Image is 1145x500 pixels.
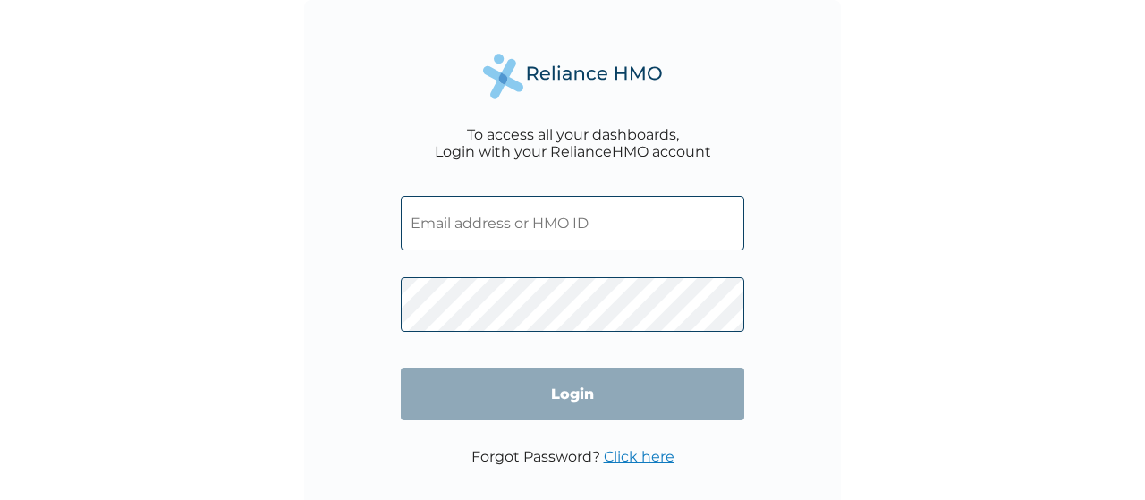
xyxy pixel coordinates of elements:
input: Email address or HMO ID [401,196,744,250]
div: To access all your dashboards, Login with your RelianceHMO account [435,126,711,160]
p: Forgot Password? [471,448,674,465]
input: Login [401,368,744,420]
a: Click here [604,448,674,465]
img: Reliance Health's Logo [483,54,662,99]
